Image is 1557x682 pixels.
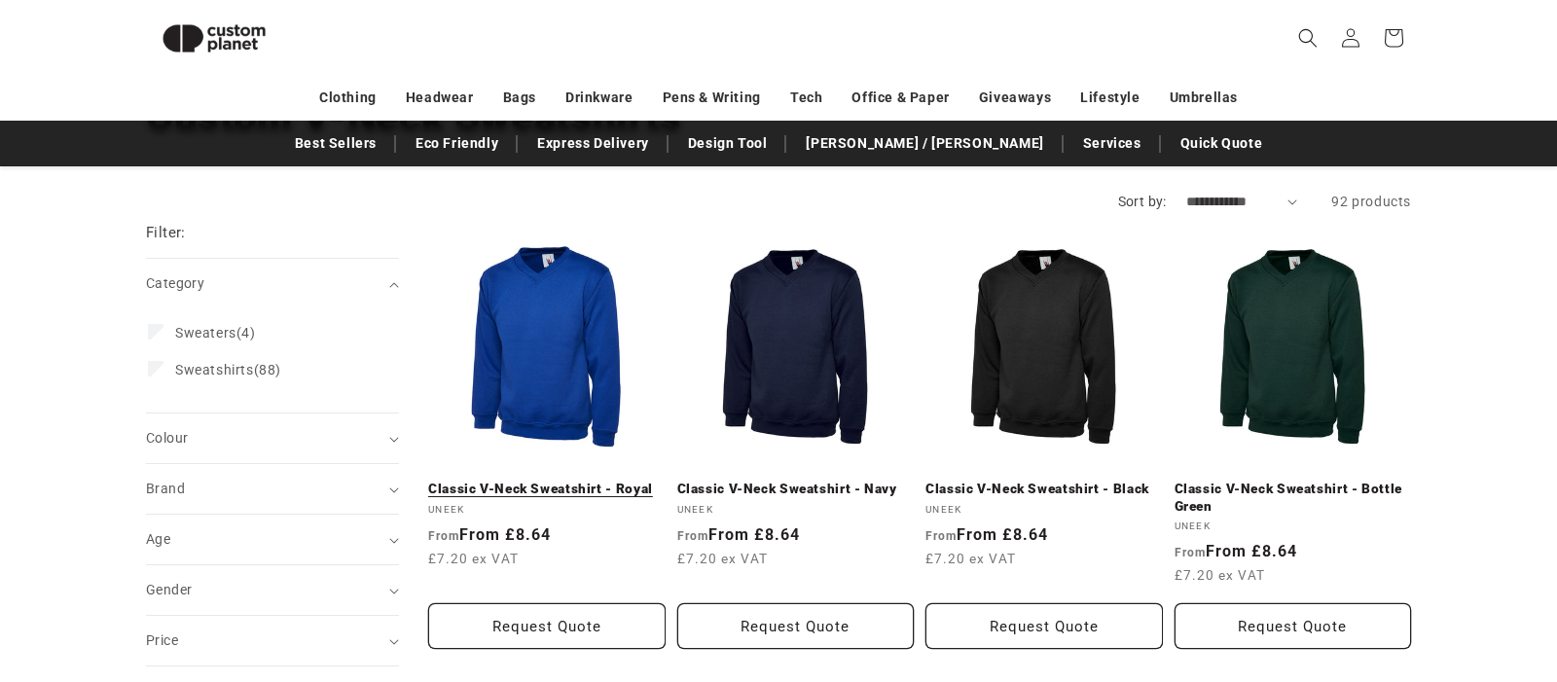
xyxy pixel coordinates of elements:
summary: Colour (0 selected) [146,413,399,463]
span: Price [146,632,178,648]
a: Eco Friendly [406,126,508,161]
span: (4) [175,324,256,341]
a: Express Delivery [527,126,659,161]
span: 92 products [1331,194,1411,209]
span: Sweaters [175,325,236,341]
span: Age [146,531,170,547]
summary: Category (0 selected) [146,259,399,308]
a: Classic V-Neck Sweatshirt - Black [925,481,1163,498]
a: Office & Paper [851,81,949,115]
img: Custom Planet [146,8,282,69]
span: Colour [146,430,188,446]
a: Pens & Writing [663,81,761,115]
label: Sort by: [1118,194,1167,209]
a: Headwear [406,81,474,115]
a: Lifestyle [1080,81,1140,115]
button: Request Quote [677,603,915,649]
iframe: Chat Widget [1232,472,1557,682]
summary: Age (0 selected) [146,515,399,564]
button: Request Quote [1175,603,1412,649]
a: Classic V-Neck Sweatshirt - Bottle Green [1175,481,1412,515]
summary: Gender (0 selected) [146,565,399,615]
a: [PERSON_NAME] / [PERSON_NAME] [796,126,1053,161]
a: Bags [503,81,536,115]
button: Request Quote [925,603,1163,649]
a: Tech [790,81,822,115]
button: Request Quote [428,603,666,649]
a: Classic V-Neck Sweatshirt - Navy [677,481,915,498]
a: Quick Quote [1171,126,1273,161]
a: Classic V-Neck Sweatshirt - Royal [428,481,666,498]
summary: Brand (0 selected) [146,464,399,514]
span: Sweatshirts [175,362,254,377]
summary: Search [1286,17,1329,59]
a: Clothing [319,81,377,115]
a: Best Sellers [285,126,386,161]
span: (88) [175,361,281,378]
span: Brand [146,481,185,496]
span: Gender [146,582,192,597]
a: Design Tool [678,126,778,161]
a: Giveaways [979,81,1051,115]
h2: Filter: [146,222,186,244]
a: Services [1073,126,1151,161]
a: Drinkware [565,81,633,115]
a: Umbrellas [1170,81,1238,115]
span: Category [146,275,204,291]
summary: Price [146,616,399,665]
